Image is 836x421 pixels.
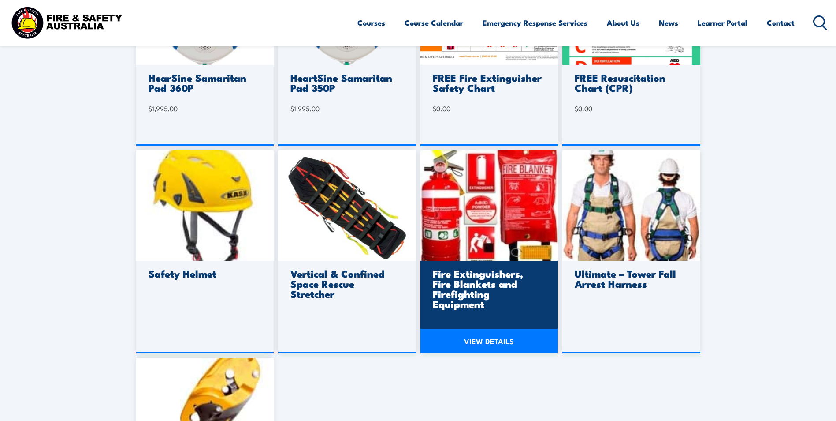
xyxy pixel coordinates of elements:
img: admin-ajax-3-.jpg [420,150,558,261]
span: $ [290,104,294,113]
h3: Ultimate – Tower Fall Arrest Harness [575,268,685,289]
h3: Fire Extinguishers, Fire Blankets and Firefighting Equipment [433,268,543,309]
span: $ [433,104,436,113]
h3: Vertical & Confined Space Rescue Stretcher [290,268,401,299]
a: Learner Portal [698,11,747,34]
bdi: 0.00 [575,104,592,113]
a: VIEW DETAILS [420,329,558,353]
h3: Safety Helmet [149,268,259,278]
a: Contact [767,11,795,34]
span: $ [575,104,578,113]
img: ferno-roll-up-stretcher.jpg [278,150,416,261]
h3: FREE Resuscitation Chart (CPR) [575,72,685,93]
h3: FREE Fire Extinguisher Safety Chart [433,72,543,93]
bdi: 0.00 [433,104,450,113]
bdi: 1,995.00 [149,104,178,113]
h3: HeartSine Samaritan Pad 350P [290,72,401,93]
h3: HearSine Samaritan Pad 360P [149,72,259,93]
a: Course Calendar [405,11,463,34]
img: arrest-harness.jpg [562,150,700,261]
a: About Us [607,11,639,34]
a: News [659,11,678,34]
a: Courses [357,11,385,34]
img: safety-helmet.jpg [136,150,274,261]
span: $ [149,104,152,113]
a: Emergency Response Services [483,11,587,34]
bdi: 1,995.00 [290,104,320,113]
